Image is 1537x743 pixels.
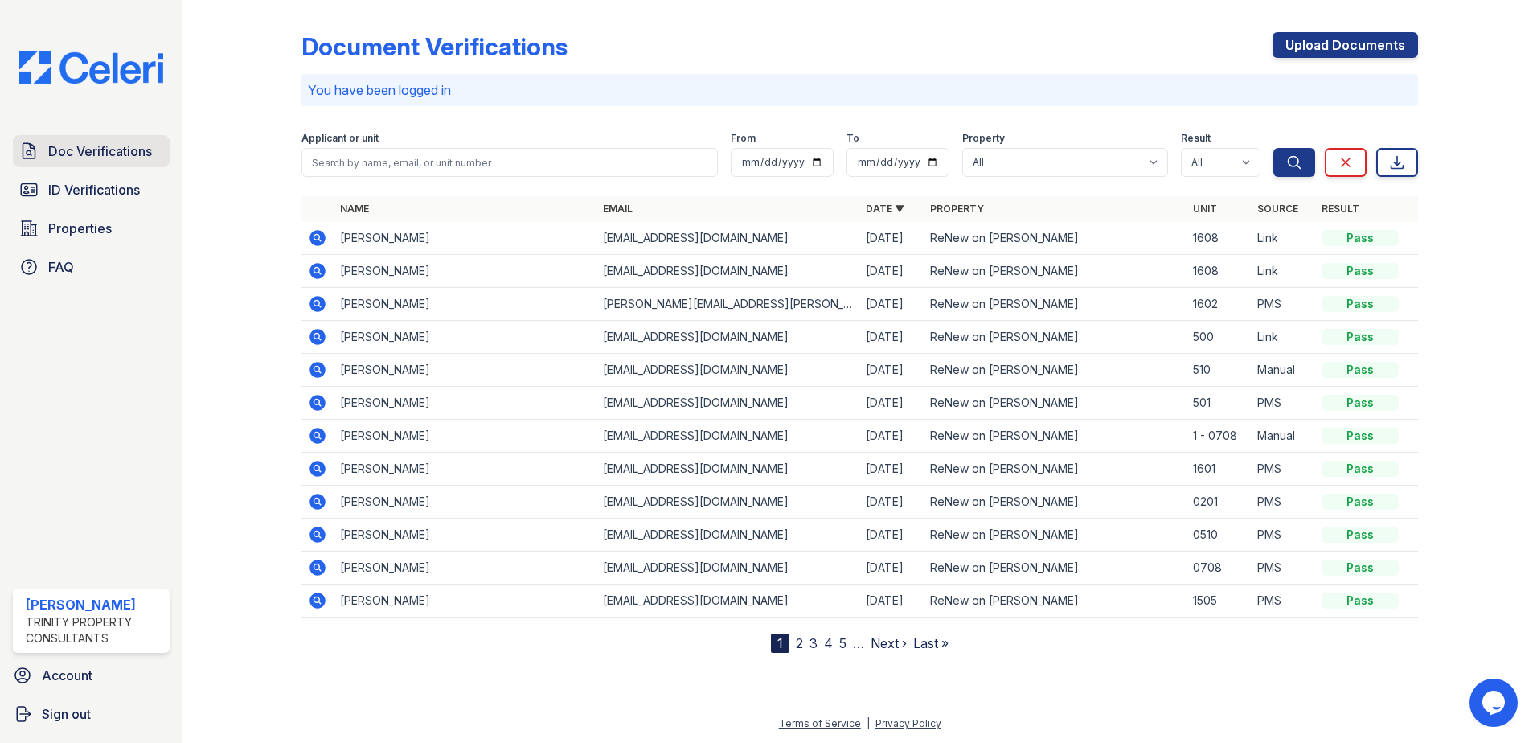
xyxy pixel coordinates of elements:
td: [EMAIL_ADDRESS][DOMAIN_NAME] [596,486,859,519]
a: Next › [871,635,907,651]
td: [DATE] [859,288,924,321]
td: [PERSON_NAME] [334,354,596,387]
div: Document Verifications [301,32,568,61]
td: ReNew on [PERSON_NAME] [924,387,1187,420]
td: ReNew on [PERSON_NAME] [924,354,1187,387]
td: [PERSON_NAME] [334,552,596,585]
a: Name [340,203,369,215]
a: Source [1257,203,1298,215]
div: Pass [1322,230,1399,246]
td: [DATE] [859,387,924,420]
a: ID Verifications [13,174,170,206]
td: 1601 [1187,453,1251,486]
div: Pass [1322,296,1399,312]
td: 501 [1187,387,1251,420]
div: [PERSON_NAME] [26,595,163,614]
td: [DATE] [859,321,924,354]
div: Trinity Property Consultants [26,614,163,647]
td: PMS [1251,585,1315,618]
td: [PERSON_NAME] [334,486,596,519]
td: [EMAIL_ADDRESS][DOMAIN_NAME] [596,453,859,486]
td: 1505 [1187,585,1251,618]
div: Pass [1322,560,1399,576]
a: Property [930,203,984,215]
td: 0201 [1187,486,1251,519]
td: [DATE] [859,420,924,453]
a: Result [1322,203,1359,215]
td: [DATE] [859,519,924,552]
div: Pass [1322,527,1399,543]
span: FAQ [48,257,74,277]
td: 1608 [1187,222,1251,255]
td: Manual [1251,354,1315,387]
td: [DATE] [859,222,924,255]
td: [PERSON_NAME] [334,420,596,453]
label: To [846,132,859,145]
a: Unit [1193,203,1217,215]
td: [PERSON_NAME] [334,453,596,486]
a: Sign out [6,698,176,730]
label: Applicant or unit [301,132,379,145]
td: ReNew on [PERSON_NAME] [924,552,1187,585]
a: Last » [913,635,949,651]
span: Sign out [42,704,91,724]
a: Email [603,203,633,215]
td: [EMAIL_ADDRESS][DOMAIN_NAME] [596,354,859,387]
td: [DATE] [859,552,924,585]
td: PMS [1251,453,1315,486]
td: 0708 [1187,552,1251,585]
a: Privacy Policy [875,717,941,729]
td: [EMAIL_ADDRESS][DOMAIN_NAME] [596,552,859,585]
td: ReNew on [PERSON_NAME] [924,288,1187,321]
td: 0510 [1187,519,1251,552]
div: Pass [1322,494,1399,510]
a: Date ▼ [866,203,904,215]
label: Property [962,132,1005,145]
td: PMS [1251,288,1315,321]
span: ID Verifications [48,180,140,199]
img: CE_Logo_Blue-a8612792a0a2168367f1c8372b55b34899dd931a85d93a1a3d3e32e68fde9ad4.png [6,51,176,84]
td: [PERSON_NAME] [334,519,596,552]
label: From [731,132,756,145]
td: [PERSON_NAME] [334,288,596,321]
div: Pass [1322,593,1399,609]
a: Account [6,659,176,692]
td: [EMAIL_ADDRESS][DOMAIN_NAME] [596,420,859,453]
td: ReNew on [PERSON_NAME] [924,222,1187,255]
div: Pass [1322,329,1399,345]
td: 1 - 0708 [1187,420,1251,453]
div: Pass [1322,395,1399,411]
td: [EMAIL_ADDRESS][DOMAIN_NAME] [596,321,859,354]
td: PMS [1251,387,1315,420]
td: [PERSON_NAME] [334,585,596,618]
td: 500 [1187,321,1251,354]
td: [DATE] [859,585,924,618]
td: Link [1251,321,1315,354]
a: 4 [824,635,833,651]
span: … [853,634,864,653]
td: [PERSON_NAME] [334,387,596,420]
td: Link [1251,255,1315,288]
td: [PERSON_NAME][EMAIL_ADDRESS][PERSON_NAME][DOMAIN_NAME] [596,288,859,321]
td: [EMAIL_ADDRESS][DOMAIN_NAME] [596,387,859,420]
a: Properties [13,212,170,244]
td: [PERSON_NAME] [334,222,596,255]
a: 5 [839,635,846,651]
span: Doc Verifications [48,142,152,161]
iframe: chat widget [1469,679,1521,727]
a: 2 [796,635,803,651]
span: Account [42,666,92,685]
a: Upload Documents [1273,32,1418,58]
div: Pass [1322,428,1399,444]
div: 1 [771,634,789,653]
td: [EMAIL_ADDRESS][DOMAIN_NAME] [596,255,859,288]
td: [DATE] [859,453,924,486]
td: ReNew on [PERSON_NAME] [924,585,1187,618]
td: ReNew on [PERSON_NAME] [924,321,1187,354]
td: Manual [1251,420,1315,453]
td: PMS [1251,519,1315,552]
td: PMS [1251,552,1315,585]
span: Properties [48,219,112,238]
div: Pass [1322,461,1399,477]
